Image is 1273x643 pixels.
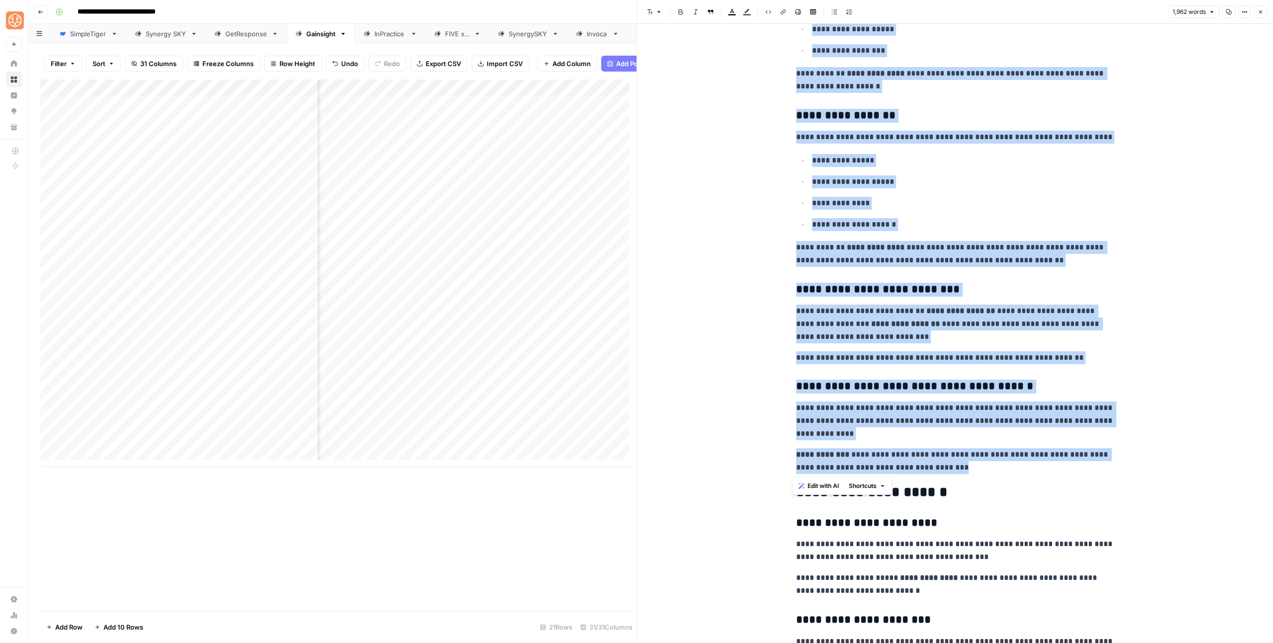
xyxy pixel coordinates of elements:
[808,482,839,490] span: Edit with AI
[410,56,467,72] button: Export CSV
[326,56,364,72] button: Undo
[795,480,843,492] button: Edit with AI
[51,24,126,44] a: SimpleTiger
[51,59,67,69] span: Filter
[279,59,315,69] span: Row Height
[6,11,24,29] img: SimpleTiger Logo
[306,29,336,39] div: Gainsight
[103,622,143,632] span: Add 10 Rows
[845,480,890,492] button: Shortcuts
[92,59,105,69] span: Sort
[146,29,186,39] div: Synergy SKY
[368,56,406,72] button: Redo
[537,56,597,72] button: Add Column
[445,29,470,39] div: FIVE x 5
[536,619,576,635] div: 21 Rows
[6,607,22,623] a: Usage
[44,56,82,72] button: Filter
[489,24,567,44] a: SynergySKY
[374,29,406,39] div: InPractice
[6,103,22,119] a: Opportunities
[6,119,22,135] a: Your Data
[567,24,628,44] a: Invoca
[55,622,83,632] span: Add Row
[187,56,260,72] button: Freeze Columns
[202,59,254,69] span: Freeze Columns
[89,619,149,635] button: Add 10 Rows
[587,29,608,39] div: Invoca
[552,59,591,69] span: Add Column
[6,72,22,87] a: Browse
[206,24,287,44] a: GetResponse
[616,59,670,69] span: Add Power Agent
[487,59,523,69] span: Import CSV
[225,29,268,39] div: GetResponse
[140,59,177,69] span: 31 Columns
[6,591,22,607] a: Settings
[125,56,183,72] button: 31 Columns
[70,29,107,39] div: SimpleTiger
[509,29,548,39] div: SynergySKY
[287,24,355,44] a: Gainsight
[126,24,206,44] a: Synergy SKY
[40,619,89,635] button: Add Row
[6,623,22,639] button: Help + Support
[426,24,489,44] a: FIVE x 5
[849,482,877,490] span: Shortcuts
[355,24,426,44] a: InPractice
[6,87,22,103] a: Insights
[1168,5,1219,18] button: 1,962 words
[471,56,529,72] button: Import CSV
[601,56,676,72] button: Add Power Agent
[384,59,400,69] span: Redo
[628,24,710,44] a: EmpowerEMR
[264,56,322,72] button: Row Height
[6,8,22,33] button: Workspace: SimpleTiger
[86,56,121,72] button: Sort
[576,619,636,635] div: 31/31 Columns
[1173,7,1206,16] span: 1,962 words
[6,56,22,72] a: Home
[341,59,358,69] span: Undo
[426,59,461,69] span: Export CSV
